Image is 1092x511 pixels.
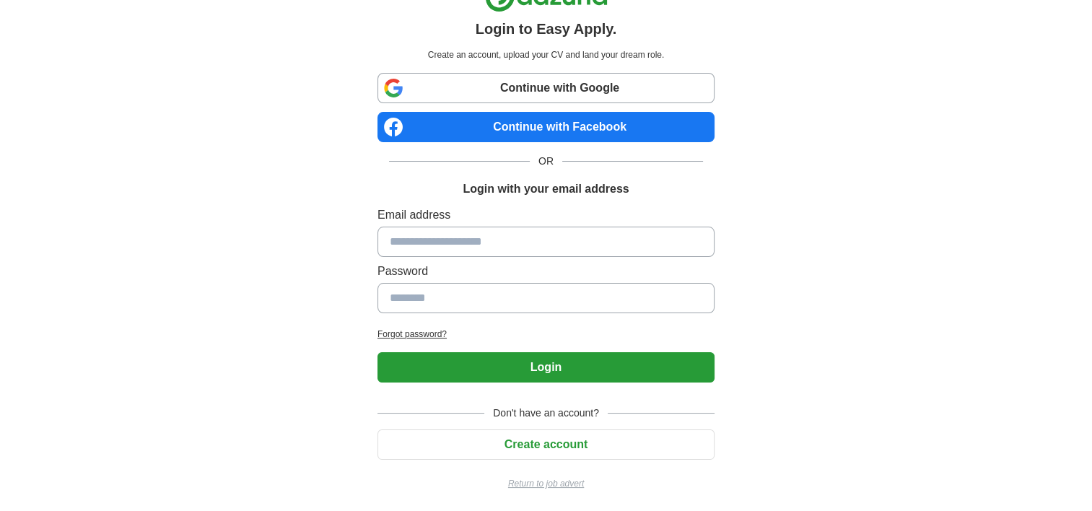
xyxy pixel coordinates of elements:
h1: Login with your email address [463,180,629,198]
a: Create account [377,438,715,450]
a: Continue with Facebook [377,112,715,142]
span: Don't have an account? [484,406,608,421]
h1: Login to Easy Apply. [476,18,617,40]
a: Continue with Google [377,73,715,103]
button: Create account [377,429,715,460]
p: Create an account, upload your CV and land your dream role. [380,48,712,61]
a: Forgot password? [377,328,715,341]
button: Login [377,352,715,383]
label: Email address [377,206,715,224]
label: Password [377,263,715,280]
span: OR [530,154,562,169]
a: Return to job advert [377,477,715,490]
